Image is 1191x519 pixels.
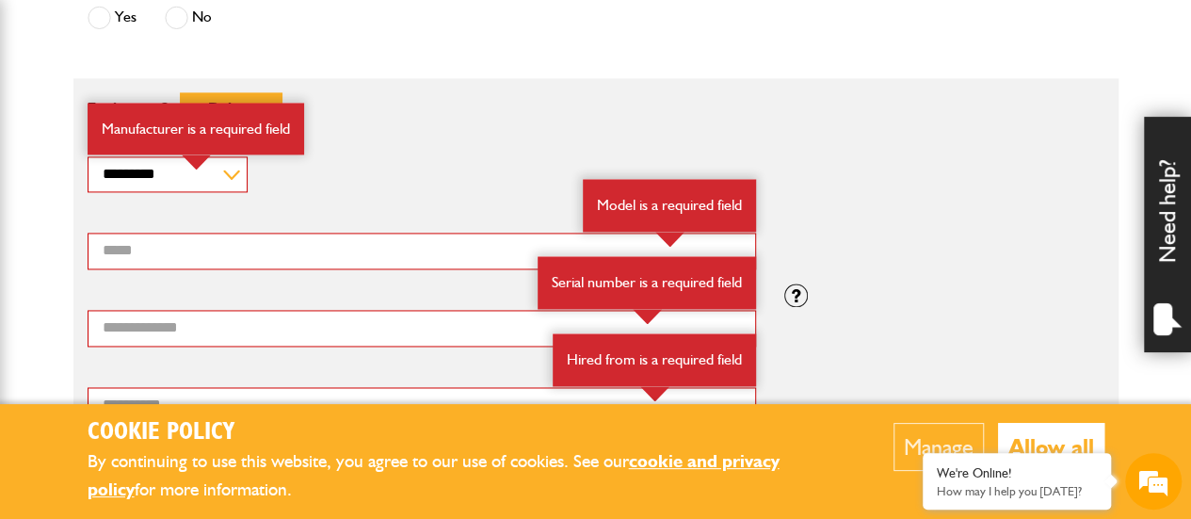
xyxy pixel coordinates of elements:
p: By continuing to use this website, you agree to our use of cookies. See our for more information. [88,447,836,505]
label: Manufacturer [88,135,756,150]
button: Manage [893,423,984,471]
img: error-box-arrow.svg [182,154,211,170]
p: How may I help you today? [937,484,1097,498]
p: Equipment [88,92,756,123]
img: error-box-arrow.svg [655,232,684,247]
button: Delete [180,92,282,123]
h2: Cookie Policy [88,418,836,447]
img: error-box-arrow.svg [633,309,662,324]
label: No [165,6,212,29]
div: Manufacturer is a required field [88,103,304,155]
img: error-box-arrow.svg [640,386,669,401]
div: Serial number is a required field [538,256,756,309]
button: Allow all [998,423,1104,471]
label: Yes [88,6,137,29]
div: Hired from is a required field [553,333,756,386]
div: Need help? [1144,117,1191,352]
div: We're Online! [937,465,1097,481]
div: Model is a required field [583,179,756,232]
a: cookie and privacy policy [88,450,780,501]
span: 2 [161,99,169,117]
